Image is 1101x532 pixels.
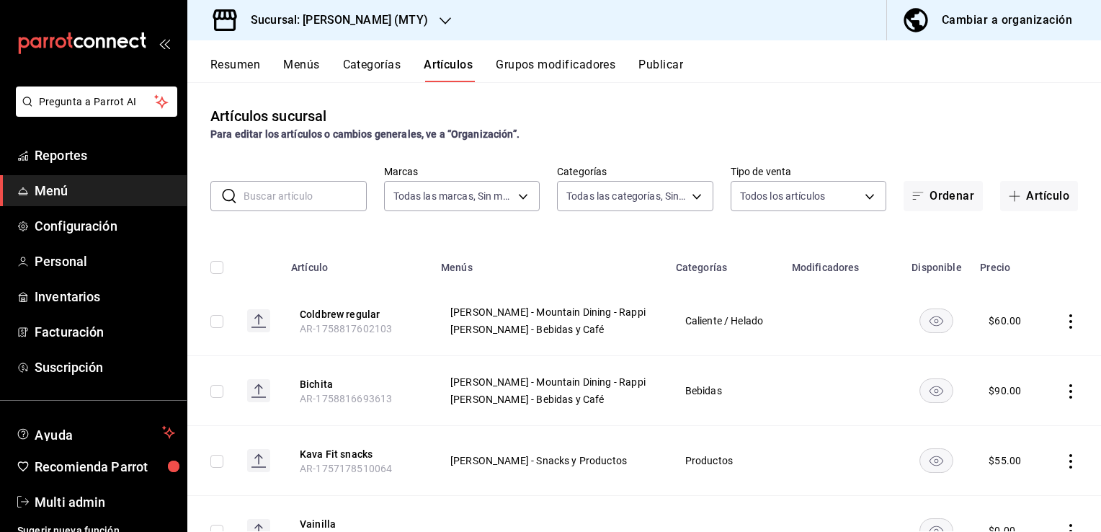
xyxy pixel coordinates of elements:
span: [PERSON_NAME] - Snacks y Productos [450,456,649,466]
th: Modificadores [783,240,902,286]
span: Bebidas [685,386,765,396]
span: Suscripción [35,358,175,377]
button: Pregunta a Parrot AI [16,87,177,117]
th: Precio [971,240,1046,286]
span: Personal [35,252,175,271]
button: availability-product [919,448,953,473]
span: [PERSON_NAME] - Mountain Dining - Rappi [450,377,649,387]
button: edit-product-location [300,517,415,531]
strong: Para editar los artículos o cambios generales, ve a “Organización”. [210,128,520,140]
div: Cambiar a organización [942,10,1072,30]
span: Reportes [35,146,175,165]
span: Ayuda [35,424,156,441]
span: Todos los artículos [740,189,826,203]
span: [PERSON_NAME] - Bebidas y Café [450,324,649,334]
div: $ 55.00 [989,453,1021,468]
span: AR-1758816693613 [300,393,392,404]
h3: Sucursal: [PERSON_NAME] (MTY) [239,12,428,29]
div: $ 60.00 [989,314,1021,328]
button: actions [1064,384,1078,399]
span: Inventarios [35,287,175,306]
span: Facturación [35,322,175,342]
span: AR-1757178510064 [300,463,392,474]
button: Artículos [424,58,473,82]
div: Artículos sucursal [210,105,326,127]
button: Resumen [210,58,260,82]
th: Menús [432,240,667,286]
button: availability-product [919,309,953,333]
span: Pregunta a Parrot AI [39,94,155,110]
button: edit-product-location [300,447,415,461]
button: Menús [283,58,319,82]
button: Ordenar [904,181,983,211]
span: Productos [685,456,765,466]
span: Caliente / Helado [685,316,765,326]
th: Disponible [902,240,971,286]
a: Pregunta a Parrot AI [10,105,177,120]
button: Categorías [343,58,401,82]
span: [PERSON_NAME] - Bebidas y Café [450,394,649,404]
span: [PERSON_NAME] - Mountain Dining - Rappi [450,307,649,317]
th: Categorías [667,240,783,286]
div: $ 90.00 [989,384,1021,398]
span: Todas las marcas, Sin marca [393,189,514,203]
button: actions [1064,454,1078,469]
button: actions [1064,314,1078,329]
button: Publicar [638,58,683,82]
div: navigation tabs [210,58,1101,82]
label: Tipo de venta [731,167,887,177]
span: Multi admin [35,492,175,512]
span: Recomienda Parrot [35,457,175,476]
button: availability-product [919,378,953,403]
button: open_drawer_menu [159,37,170,49]
label: Categorías [557,167,713,177]
span: Todas las categorías, Sin categoría [566,189,687,203]
span: Menú [35,181,175,200]
th: Artículo [282,240,432,286]
button: Artículo [1000,181,1078,211]
button: Grupos modificadores [496,58,615,82]
label: Marcas [384,167,540,177]
button: edit-product-location [300,377,415,391]
span: AR-1758817602103 [300,323,392,334]
button: edit-product-location [300,307,415,322]
span: Configuración [35,216,175,236]
input: Buscar artículo [244,182,367,210]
